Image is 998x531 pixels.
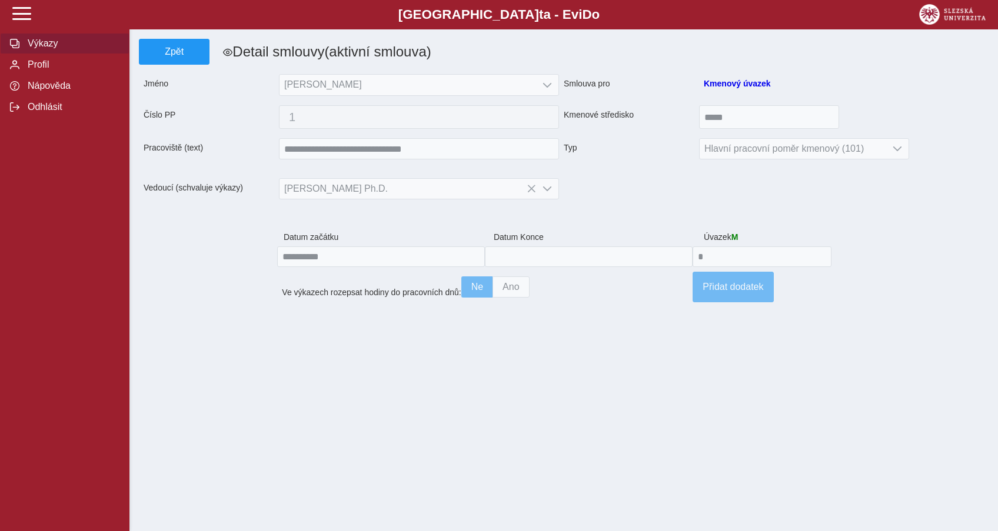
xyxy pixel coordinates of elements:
[279,228,489,246] span: Datum začátku
[559,105,699,129] span: Kmenové středisko
[279,105,559,129] button: 1
[559,138,699,159] span: Typ
[699,228,769,246] span: Úvazek
[693,272,773,302] button: Přidat dodatek
[289,111,549,124] span: 1
[24,81,119,91] span: Nápověda
[919,4,986,25] img: logo_web_su.png
[539,7,543,22] span: t
[144,46,204,57] span: Zpět
[731,232,738,242] span: M
[24,102,119,112] span: Odhlásit
[489,228,699,246] span: Datum Konce
[139,39,209,65] button: Zpět
[24,59,119,70] span: Profil
[704,79,771,88] a: Kmenový úvazek
[35,7,963,22] b: [GEOGRAPHIC_DATA] a - Evi
[139,74,279,96] span: Jméno
[139,138,279,159] span: Pracoviště (text)
[24,38,119,49] span: Výkazy
[703,282,763,292] span: Přidat dodatek
[139,178,279,199] span: Vedoucí (schvaluje výkazy)
[277,272,693,302] div: Ve výkazech rozepsat hodiny do pracovních dnů:
[559,74,699,96] span: Smlouva pro
[139,105,279,129] span: Číslo PP
[209,39,634,65] h1: Detail smlouvy
[582,7,591,22] span: D
[324,44,431,59] span: (aktivní smlouva)
[592,7,600,22] span: o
